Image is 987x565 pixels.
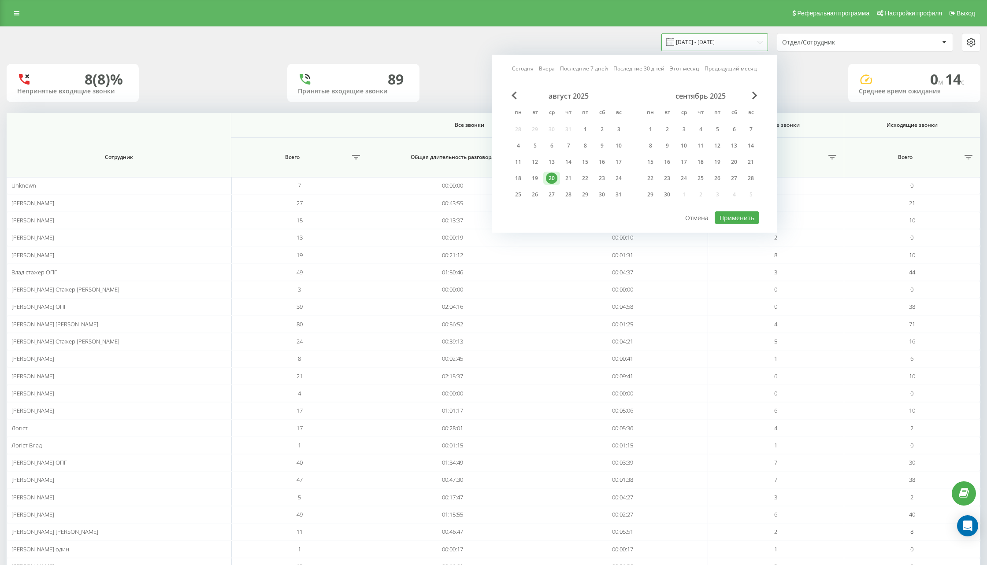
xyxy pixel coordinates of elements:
div: сб 9 авг. 2025 г. [594,139,610,152]
span: 8 [910,528,913,535]
div: чт 18 сент. 2025 г. [692,155,709,169]
div: вс 10 авг. 2025 г. [610,139,627,152]
div: 17 [678,156,690,168]
span: 21 [297,372,303,380]
div: 27 [546,189,557,200]
span: [PERSON_NAME] [PERSON_NAME] [11,320,98,328]
div: 20 [546,173,557,184]
span: [PERSON_NAME] один [11,545,69,553]
div: 12 [712,140,723,151]
td: 00:28:01 [367,419,538,436]
div: вс 24 авг. 2025 г. [610,172,627,185]
abbr: среда [677,107,690,120]
div: 1 [579,124,591,135]
span: Выход [957,10,975,17]
span: 17 [297,424,303,432]
td: 00:09:41 [538,367,708,384]
span: 7 [774,476,777,484]
td: 00:01:25 [538,316,708,333]
div: пн 8 сент. 2025 г. [642,139,659,152]
span: 14 [945,70,965,89]
div: ср 10 сент. 2025 г. [675,139,692,152]
div: 6 [728,124,740,135]
span: [PERSON_NAME] [PERSON_NAME] [11,528,98,535]
span: 0 [910,285,913,293]
div: пн 4 авг. 2025 г. [510,139,527,152]
div: вс 17 авг. 2025 г. [610,155,627,169]
a: Последние 7 дней [560,64,608,73]
td: 00:47:30 [367,471,538,488]
div: 5 [712,124,723,135]
span: Все звонки [259,122,680,129]
td: 00:01:31 [538,246,708,263]
div: пт 19 сент. 2025 г. [709,155,726,169]
div: пт 15 авг. 2025 г. [577,155,594,169]
span: [PERSON_NAME] ОПГ [11,458,67,466]
div: 12 [529,156,541,168]
div: 2 [596,124,608,135]
div: сб 27 сент. 2025 г. [726,172,742,185]
span: Общая длительность разговора [380,154,525,161]
div: пн 1 сент. 2025 г. [642,123,659,136]
div: чт 4 сент. 2025 г. [692,123,709,136]
span: 10 [909,251,915,259]
a: Предыдущий месяц [705,64,757,73]
span: 40 [297,458,303,466]
button: Отмена [680,211,713,224]
span: 0 [910,441,913,449]
span: 3 [298,285,301,293]
abbr: суббота [727,107,741,120]
span: 7 [774,458,777,466]
div: август 2025 [510,92,627,100]
div: пн 22 сент. 2025 г. [642,172,659,185]
div: 3 [678,124,690,135]
span: 6 [910,355,913,362]
td: 00:03:39 [538,454,708,471]
div: Принятые входящие звонки [298,88,409,95]
span: 11 [297,528,303,535]
abbr: воскресенье [612,107,625,120]
span: 38 [909,476,915,484]
div: 7 [745,124,757,135]
span: 0 [910,181,913,189]
td: 00:00:00 [538,385,708,402]
div: 2 [661,124,673,135]
span: Логіст [11,424,28,432]
div: сб 6 сент. 2025 г. [726,123,742,136]
div: 11 [512,156,524,168]
div: вт 26 авг. 2025 г. [527,188,543,201]
span: 1 [774,441,777,449]
div: пт 29 авг. 2025 г. [577,188,594,201]
div: 89 [388,71,404,88]
abbr: понедельник [644,107,657,120]
span: [PERSON_NAME] Стажер [PERSON_NAME] [11,285,119,293]
abbr: суббота [595,107,609,120]
div: пн 15 сент. 2025 г. [642,155,659,169]
div: ср 6 авг. 2025 г. [543,139,560,152]
span: 4 [298,389,301,397]
div: 31 [613,189,624,200]
div: 9 [596,140,608,151]
div: 4 [512,140,524,151]
span: 71 [909,320,915,328]
span: c [961,77,965,87]
span: Влад стажер ОПГ [11,268,57,276]
td: 00:00:17 [367,540,538,558]
td: 01:15:55 [367,506,538,523]
span: [PERSON_NAME] Стажер [PERSON_NAME] [11,337,119,345]
div: 30 [661,189,673,200]
td: 02:04:16 [367,298,538,315]
td: 00:43:55 [367,194,538,211]
div: 25 [695,173,706,184]
span: [PERSON_NAME] [11,199,54,207]
div: 5 [529,140,541,151]
div: ср 3 сент. 2025 г. [675,123,692,136]
td: 01:01:17 [367,402,538,419]
span: 30 [909,458,915,466]
abbr: пятница [711,107,724,120]
div: 21 [563,173,574,184]
span: 2 [910,493,913,501]
span: [PERSON_NAME] [11,233,54,241]
div: 26 [529,189,541,200]
div: сб 13 сент. 2025 г. [726,139,742,152]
